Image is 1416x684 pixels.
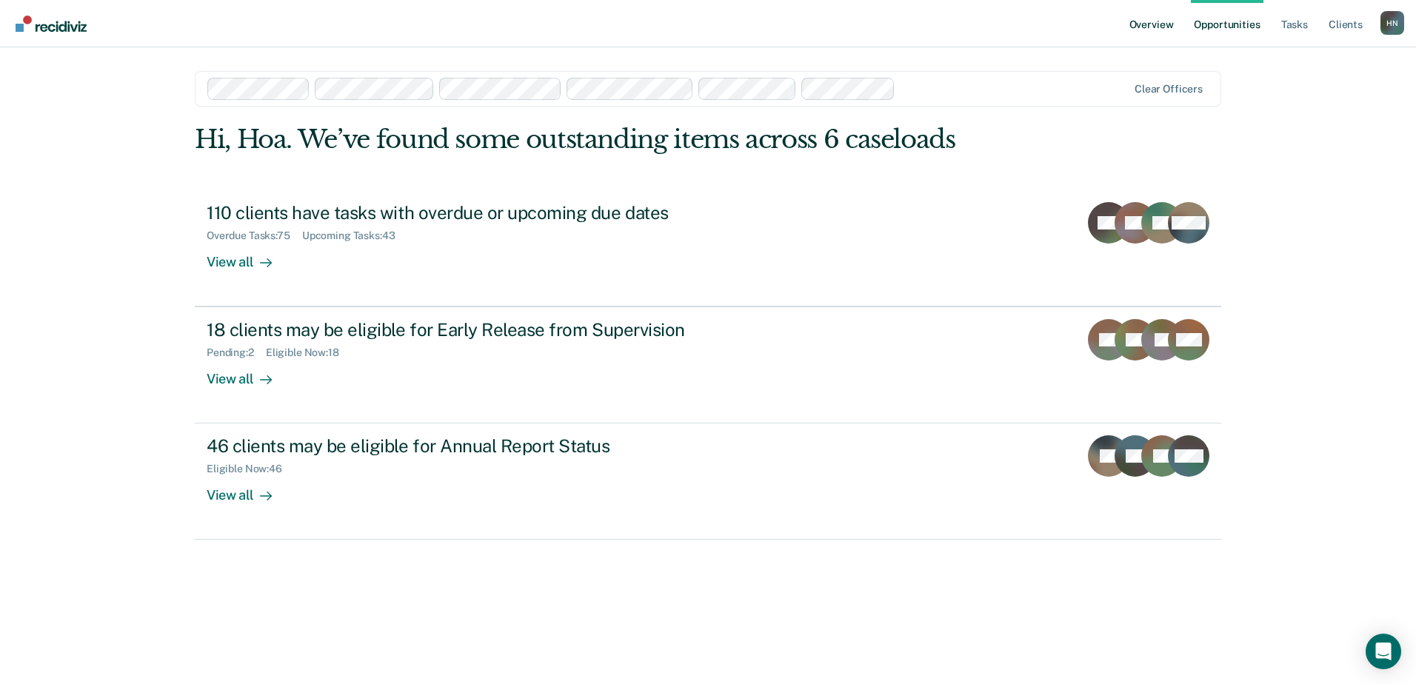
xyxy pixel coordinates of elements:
div: 46 clients may be eligible for Annual Report Status [207,435,727,457]
a: 18 clients may be eligible for Early Release from SupervisionPending:2Eligible Now:18View all [195,306,1221,423]
a: 46 clients may be eligible for Annual Report StatusEligible Now:46View all [195,423,1221,540]
div: H N [1380,11,1404,35]
div: 110 clients have tasks with overdue or upcoming due dates [207,202,727,224]
div: View all [207,475,290,504]
div: View all [207,359,290,388]
img: Recidiviz [16,16,87,32]
button: Profile dropdown button [1380,11,1404,35]
div: Overdue Tasks : 75 [207,229,302,242]
div: Upcoming Tasks : 43 [302,229,407,242]
div: Pending : 2 [207,346,266,359]
a: 110 clients have tasks with overdue or upcoming due datesOverdue Tasks:75Upcoming Tasks:43View all [195,190,1221,306]
div: Open Intercom Messenger [1366,634,1401,669]
div: Clear officers [1135,83,1203,95]
div: Eligible Now : 18 [266,346,351,359]
div: 18 clients may be eligible for Early Release from Supervision [207,319,727,341]
div: Hi, Hoa. We’ve found some outstanding items across 6 caseloads [195,124,1016,155]
div: Eligible Now : 46 [207,463,294,475]
div: View all [207,241,290,270]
